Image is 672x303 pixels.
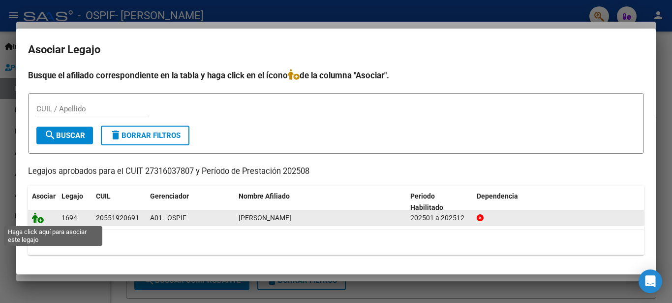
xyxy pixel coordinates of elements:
[410,192,443,211] span: Periodo Habilitado
[477,192,518,200] span: Dependencia
[28,230,644,255] div: 1 registros
[28,166,644,178] p: Legajos aprobados para el CUIT 27316037807 y Período de Prestación 202508
[239,214,291,222] span: BRANDAN IGNACIO
[36,127,93,144] button: Buscar
[110,129,122,141] mat-icon: delete
[61,192,83,200] span: Legajo
[150,214,186,222] span: A01 - OSPIF
[92,186,146,218] datatable-header-cell: CUIL
[410,212,469,224] div: 202501 a 202512
[239,192,290,200] span: Nombre Afiliado
[44,129,56,141] mat-icon: search
[44,131,85,140] span: Buscar
[58,186,92,218] datatable-header-cell: Legajo
[32,192,56,200] span: Asociar
[406,186,473,218] datatable-header-cell: Periodo Habilitado
[150,192,189,200] span: Gerenciador
[28,186,58,218] datatable-header-cell: Asociar
[28,40,644,59] h2: Asociar Legajo
[96,212,139,224] div: 20551920691
[639,269,662,293] div: Open Intercom Messenger
[96,192,111,200] span: CUIL
[235,186,406,218] datatable-header-cell: Nombre Afiliado
[28,69,644,82] h4: Busque el afiliado correspondiente en la tabla y haga click en el ícono de la columna "Asociar".
[61,214,77,222] span: 1694
[110,131,181,140] span: Borrar Filtros
[146,186,235,218] datatable-header-cell: Gerenciador
[101,126,189,145] button: Borrar Filtros
[473,186,644,218] datatable-header-cell: Dependencia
